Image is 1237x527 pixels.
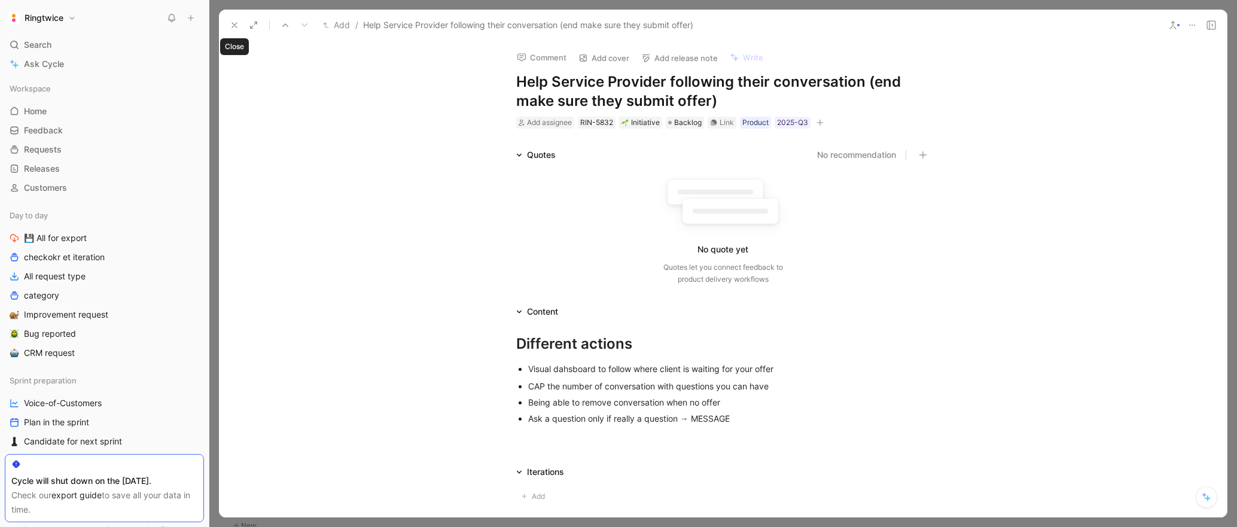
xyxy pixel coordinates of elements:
[5,344,204,362] a: 🤖CRM request
[7,434,22,449] button: ♟️
[24,182,67,194] span: Customers
[5,267,204,285] a: All request type
[24,435,122,447] span: Candidate for next sprint
[527,148,556,162] div: Quotes
[5,10,79,26] button: RingtwiceRingtwice
[621,119,629,126] img: 🌱
[5,287,204,304] a: category
[11,474,197,488] div: Cycle will shut down on the [DATE].
[674,117,702,129] span: Backlog
[24,416,89,428] span: Plan in the sprint
[5,179,204,197] a: Customers
[5,206,204,224] div: Day to day
[5,413,204,431] a: Plan in the sprint
[24,290,59,301] span: category
[511,465,569,479] div: Iterations
[10,374,77,386] span: Sprint preparation
[25,13,63,23] h1: Ringtwice
[5,229,204,247] a: 💾 All for export
[10,329,19,339] img: 🪲
[5,325,204,343] a: 🪲Bug reported
[5,206,204,362] div: Day to day💾 All for exportcheckokr et iterationAll request typecategory🐌Improvement request🪲Bug r...
[742,117,769,129] div: Product
[621,117,660,129] div: Initiative
[24,347,75,359] span: CRM request
[7,346,22,360] button: 🤖
[24,124,63,136] span: Feedback
[10,310,19,319] img: 🐌
[24,270,86,282] span: All request type
[24,105,47,117] span: Home
[10,83,51,95] span: Workspace
[532,491,549,502] span: Add
[24,251,105,263] span: checkokr et iteration
[5,160,204,178] a: Releases
[516,333,930,355] div: Different actions
[5,36,204,54] div: Search
[24,57,64,71] span: Ask Cycle
[24,397,102,409] span: Voice-of-Customers
[363,18,693,32] span: Help Service Provider following their conversation (end make sure they submit offer)
[355,18,358,32] span: /
[720,117,734,129] div: Link
[11,488,197,517] div: Check our to save all your data in time.
[743,52,763,63] span: Write
[636,50,723,66] button: Add release note
[24,163,60,175] span: Releases
[516,489,554,504] button: Add
[5,371,204,470] div: Sprint preparationVoice-of-CustomersPlan in the sprint♟️Candidate for next sprint🤖Grooming
[527,465,564,479] div: Iterations
[24,144,62,156] span: Requests
[619,117,662,129] div: 🌱Initiative
[777,117,808,129] div: 2025-Q3
[10,209,48,221] span: Day to day
[817,148,896,162] button: No recommendation
[528,412,930,425] div: Ask a question only if really a question → MESSAGE
[5,452,204,470] a: 🤖Grooming
[10,437,19,446] img: ♟️
[24,38,51,52] span: Search
[24,232,87,244] span: 💾 All for export
[5,306,204,324] a: 🐌Improvement request
[511,148,560,162] div: Quotes
[724,49,769,66] button: Write
[5,141,204,159] a: Requests
[528,380,930,392] div: CAP the number of conversation with questions you can have
[5,55,204,73] a: Ask Cycle
[511,304,563,319] div: Content
[320,18,353,32] button: Add
[5,80,204,98] div: Workspace
[527,118,572,127] span: Add assignee
[7,327,22,341] button: 🪲
[516,72,930,111] h1: Help Service Provider following their conversation (end make sure they submit offer)
[5,248,204,266] a: checkokr et iteration
[5,121,204,139] a: Feedback
[10,348,19,358] img: 🤖
[663,261,783,285] div: Quotes let you connect feedback to product delivery workflows
[24,309,108,321] span: Improvement request
[51,490,102,500] a: export guide
[527,304,558,319] div: Content
[528,362,930,375] div: Visual dahsboard to follow where client is waiting for your offer
[220,38,249,55] div: Close
[528,396,930,409] div: Being able to remove conversation when no offer
[5,394,204,412] a: Voice-of-Customers
[580,117,613,129] div: RIN-5832
[511,49,572,66] button: Comment
[573,50,635,66] button: Add cover
[697,242,748,257] div: No quote yet
[24,328,76,340] span: Bug reported
[5,102,204,120] a: Home
[7,307,22,322] button: 🐌
[666,117,704,129] div: Backlog
[5,371,204,389] div: Sprint preparation
[8,12,20,24] img: Ringtwice
[5,432,204,450] a: ♟️Candidate for next sprint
